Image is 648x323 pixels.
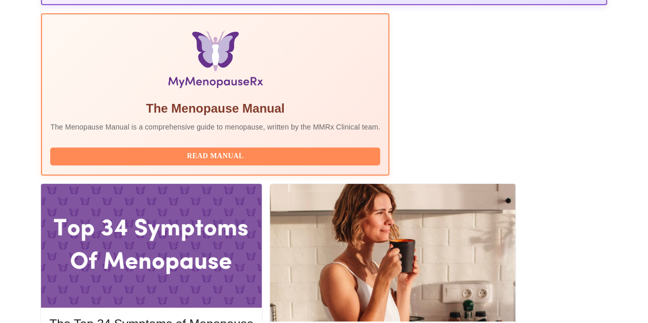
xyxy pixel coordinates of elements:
[50,100,380,117] h5: The Menopause Manual
[103,31,328,92] img: Menopause Manual
[50,151,383,160] a: Read Manual
[50,147,380,165] button: Read Manual
[60,150,370,163] span: Read Manual
[50,122,380,132] p: The Menopause Manual is a comprehensive guide to menopause, written by the MMRx Clinical team.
